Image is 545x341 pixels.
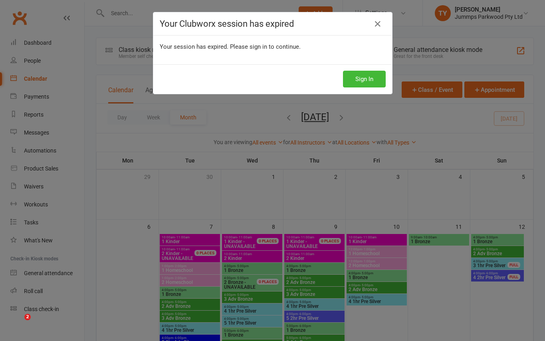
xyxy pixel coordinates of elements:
[371,18,384,30] a: Close
[160,43,301,50] span: Your session has expired. Please sign in to continue.
[8,314,27,333] iframe: Intercom live chat
[343,71,386,87] button: Sign In
[24,314,31,320] span: 2
[160,19,386,29] h4: Your Clubworx session has expired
